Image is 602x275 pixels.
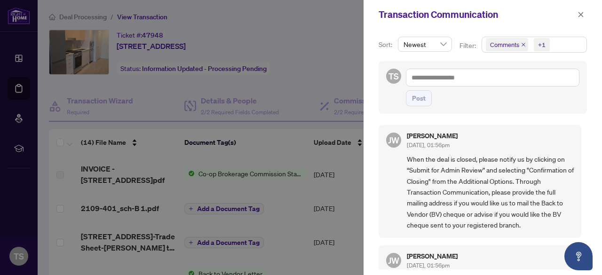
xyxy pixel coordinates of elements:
[388,70,399,83] span: TS
[379,39,394,50] p: Sort:
[388,134,399,147] span: JW
[486,38,528,51] span: Comments
[407,133,458,139] h5: [PERSON_NAME]
[379,8,575,22] div: Transaction Communication
[564,242,593,270] button: Open asap
[490,40,519,49] span: Comments
[406,90,432,106] button: Post
[538,40,546,49] div: +1
[578,11,584,18] span: close
[407,154,574,231] span: When the deal is closed, please notify us by clicking on “Submit for Admin Review” and selecting ...
[407,253,458,259] h5: [PERSON_NAME]
[388,254,399,267] span: JW
[407,141,450,149] span: [DATE], 01:56pm
[459,40,477,51] p: Filter:
[521,42,526,47] span: close
[407,262,450,269] span: [DATE], 01:56pm
[404,37,446,51] span: Newest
